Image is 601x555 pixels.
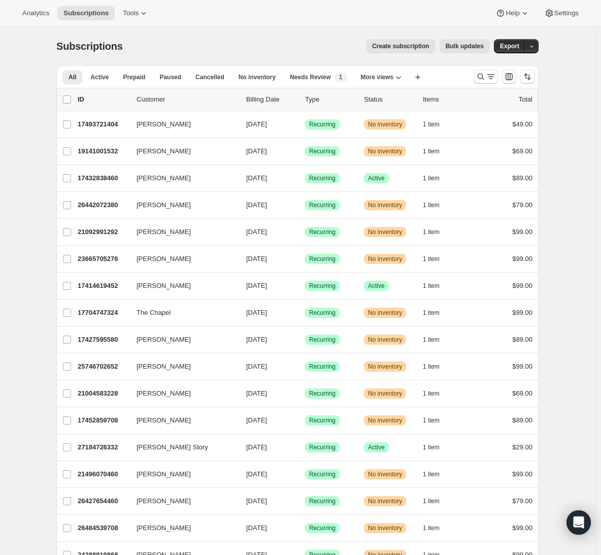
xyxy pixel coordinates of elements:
span: Subscriptions [63,9,109,17]
span: [DATE] [246,416,267,424]
span: Recurring [309,201,336,209]
span: [PERSON_NAME] [137,362,191,372]
span: $29.00 [512,443,532,451]
div: 17704747324The Chapel[DATE]SuccessRecurringWarningNo inventory1 item$99.00 [78,306,532,320]
button: 1 item [423,279,451,293]
span: $99.00 [512,228,532,236]
button: Customize table column order and visibility [502,70,516,84]
span: 1 item [423,282,440,290]
p: 21092991292 [78,227,128,237]
span: Recurring [309,309,336,317]
p: ID [78,94,128,105]
span: All [69,73,76,81]
button: 1 item [423,144,451,158]
button: 1 item [423,225,451,239]
button: More views [355,70,408,84]
div: 17432838460[PERSON_NAME][DATE]SuccessRecurringSuccessActive1 item$89.00 [78,171,532,185]
span: [DATE] [246,120,267,128]
button: Help [489,6,536,20]
button: Export [494,39,525,53]
span: Recurring [309,389,336,398]
button: 1 item [423,360,451,374]
span: $69.00 [512,389,532,397]
span: 1 item [423,336,440,344]
button: Tools [117,6,155,20]
span: Active [368,443,385,451]
span: [PERSON_NAME] [137,227,191,237]
span: No inventory [368,389,402,398]
div: 17493721404[PERSON_NAME][DATE]SuccessRecurringWarningNo inventory1 item$49.00 [78,117,532,132]
span: 1 item [423,120,440,128]
button: Search and filter results [474,70,498,84]
span: 1 item [423,470,440,478]
button: 1 item [423,386,451,401]
span: [DATE] [246,255,267,263]
span: No inventory [368,416,402,425]
button: Analytics [16,6,55,20]
div: Type [305,94,356,105]
span: Recurring [309,147,336,155]
span: Recurring [309,416,336,425]
span: Recurring [309,255,336,263]
span: [DATE] [246,201,267,209]
span: [PERSON_NAME] [137,281,191,291]
span: No inventory [368,147,402,155]
span: Paused [159,73,181,81]
button: 1 item [423,333,451,347]
button: 1 item [423,521,451,535]
p: Customer [137,94,238,105]
button: Settings [538,6,585,20]
p: 26484539708 [78,523,128,533]
span: Recurring [309,336,336,344]
button: [PERSON_NAME] [130,520,232,536]
div: Items [423,94,474,105]
span: [PERSON_NAME] [137,146,191,156]
span: $79.00 [512,201,532,209]
span: Settings [554,9,579,17]
div: 19141001532[PERSON_NAME][DATE]SuccessRecurringWarningNo inventory1 item$69.00 [78,144,532,158]
span: Subscriptions [56,41,123,52]
span: $89.00 [512,336,532,343]
span: [PERSON_NAME] [137,415,191,426]
button: [PERSON_NAME] [130,466,232,482]
span: Help [506,9,519,17]
span: [DATE] [246,147,267,155]
span: Recurring [309,497,336,505]
span: Tools [123,9,139,17]
span: $89.00 [512,174,532,182]
div: 27184726332[PERSON_NAME] Story[DATE]SuccessRecurringSuccessActive1 item$29.00 [78,440,532,454]
span: No inventory [368,524,402,532]
span: [PERSON_NAME] [137,388,191,399]
div: IDCustomerBilling DateTypeStatusItemsTotal [78,94,532,105]
span: 1 item [423,255,440,263]
span: 1 item [423,497,440,505]
span: $99.00 [512,282,532,289]
span: No inventory [368,255,402,263]
span: Analytics [22,9,49,17]
p: 21496070460 [78,469,128,479]
span: Recurring [309,524,336,532]
span: 1 item [423,524,440,532]
p: 17427595580 [78,335,128,345]
p: 17493721404 [78,119,128,129]
p: Status [364,94,415,105]
span: Active [90,73,109,81]
span: 1 item [423,416,440,425]
button: [PERSON_NAME] [130,116,232,133]
p: 17452859708 [78,415,128,426]
span: Recurring [309,470,336,478]
div: 17452859708[PERSON_NAME][DATE]SuccessRecurringWarningNo inventory1 item$89.00 [78,413,532,428]
button: 1 item [423,413,451,428]
button: [PERSON_NAME] [130,332,232,348]
span: [DATE] [246,309,267,316]
span: [PERSON_NAME] [137,173,191,183]
span: 1 item [423,147,440,155]
span: 1 item [423,389,440,398]
span: $49.00 [512,120,532,128]
button: 1 item [423,117,451,132]
button: [PERSON_NAME] [130,493,232,509]
span: 1 item [423,228,440,236]
span: No inventory [239,73,276,81]
span: [DATE] [246,389,267,397]
button: 1 item [423,467,451,481]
